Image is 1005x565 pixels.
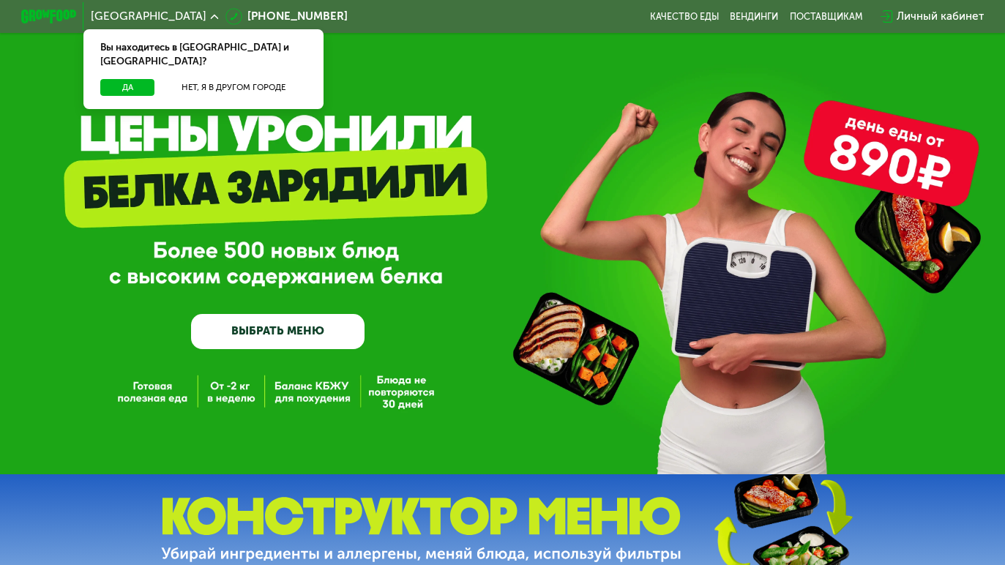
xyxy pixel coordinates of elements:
a: [PHONE_NUMBER] [225,8,348,25]
div: Вы находитесь в [GEOGRAPHIC_DATA] и [GEOGRAPHIC_DATA]? [83,29,324,80]
a: ВЫБРАТЬ МЕНЮ [191,314,365,349]
button: Нет, я в другом городе [160,79,307,96]
a: Качество еды [650,11,719,22]
span: [GEOGRAPHIC_DATA] [91,11,206,22]
button: Да [100,79,154,96]
div: Личный кабинет [897,8,984,25]
div: поставщикам [790,11,863,22]
a: Вендинги [730,11,778,22]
